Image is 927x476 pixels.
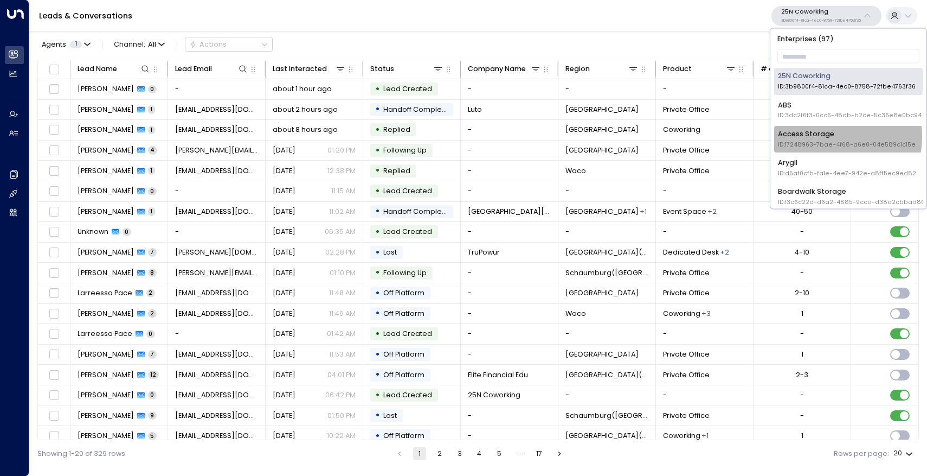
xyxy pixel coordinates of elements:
[110,37,169,51] button: Channel:All
[175,145,259,155] span: katie.poole@data-axle.com
[795,288,809,298] div: 2-10
[771,6,881,26] button: 25N Coworking3b9800f4-81ca-4ec0-8758-72fbe4763f36
[461,283,558,303] td: -
[78,309,134,319] span: Paulina Sterrett
[375,224,380,240] div: •
[273,63,327,75] div: Last Interacted
[383,350,424,359] span: Off Platform
[461,426,558,446] td: -
[800,390,804,400] div: -
[656,222,754,242] td: -
[325,390,356,400] p: 06:42 PM
[461,120,558,140] td: -
[565,166,586,176] span: Waco
[148,167,155,175] span: 1
[78,84,134,94] span: Craig Brown
[375,346,380,363] div: •
[800,268,804,278] div: -
[461,141,558,161] td: -
[78,186,134,196] span: Rachel Schmit
[78,350,134,359] span: Shelby Hartzell
[146,289,155,297] span: 2
[78,145,134,155] span: Katie Poole
[834,449,889,459] label: Rows per page:
[558,222,656,242] td: -
[78,411,134,421] span: Elisabeth Gavin
[800,227,804,237] div: -
[78,431,134,441] span: Adesh Pansuriya
[565,309,586,319] span: Waco
[175,350,259,359] span: shelby@rootedresiliencewc.com
[148,207,155,215] span: 1
[375,162,380,179] div: •
[273,329,295,339] span: Oct 08, 2025
[461,222,558,242] td: -
[148,146,157,154] span: 4
[565,268,649,278] span: Schaumburg(IL)
[383,227,432,236] span: Lead Created
[565,247,649,257] span: Frisco(TX)
[781,18,861,23] p: 3b9800f4-81ca-4ec0-8758-72fbe4763f36
[778,157,916,177] div: Arygll
[168,79,266,99] td: -
[329,309,356,319] p: 11:46 AM
[533,447,546,460] button: Go to page 17
[48,348,60,361] span: Toggle select row
[663,268,710,278] span: Private Office
[70,41,82,48] span: 1
[185,37,273,52] button: Actions
[461,79,558,99] td: -
[801,350,803,359] div: 1
[796,370,808,380] div: 2-3
[48,63,60,75] span: Toggle select all
[791,207,813,217] div: 40-50
[78,227,108,237] span: Unknown
[473,447,486,460] button: Go to page 4
[327,431,356,441] p: 10:22 AM
[175,370,259,380] span: ed@elitefinancialedu.com
[565,207,639,217] span: Geneva
[553,447,566,460] button: Go to next page
[565,105,639,115] span: Geneva
[375,81,380,98] div: •
[468,370,528,380] span: Elite Financial Edu
[48,104,60,116] span: Toggle select row
[78,125,134,135] span: John Swain
[48,389,60,402] span: Toggle select row
[48,83,60,96] span: Toggle select row
[329,288,356,298] p: 11:48 AM
[801,309,803,319] div: 1
[175,166,259,176] span: devinpagan@yahoo.com
[375,326,380,342] div: •
[383,84,432,93] span: Lead Created
[383,166,410,175] span: Replied
[78,247,134,257] span: Allison Fox
[327,329,356,339] p: 01:42 AM
[37,37,94,51] button: Agents1
[273,63,346,75] div: Last Interacted
[656,324,754,344] td: -
[375,305,380,322] div: •
[663,145,710,155] span: Private Office
[565,411,649,421] span: Schaumburg(IL)
[175,268,259,278] span: catherine.bilous@gmail.com
[468,105,482,115] span: Luto
[375,366,380,383] div: •
[175,431,259,441] span: adesh1106@gmail.com
[148,350,157,358] span: 7
[663,350,710,359] span: Private Office
[461,405,558,426] td: -
[273,288,295,298] span: Oct 09, 2025
[781,9,861,15] p: 25N Coworking
[663,247,719,257] span: Dedicated Desk
[778,198,925,206] span: ID: 13c6c22d-d6a2-4885-9cca-d38d2cbbad86
[375,122,380,138] div: •
[778,186,925,206] div: Boardwalk Storage
[48,410,60,422] span: Toggle select row
[778,111,922,120] span: ID: 3dc2f6f3-0cc6-48db-b2ce-5c36e8e0bc94
[327,411,356,421] p: 01:50 PM
[273,166,295,176] span: Oct 13, 2025
[701,309,711,319] div: Dedicated Desk,Private Office,Virtual Office
[433,447,446,460] button: Go to page 2
[640,207,647,217] div: Schaumburg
